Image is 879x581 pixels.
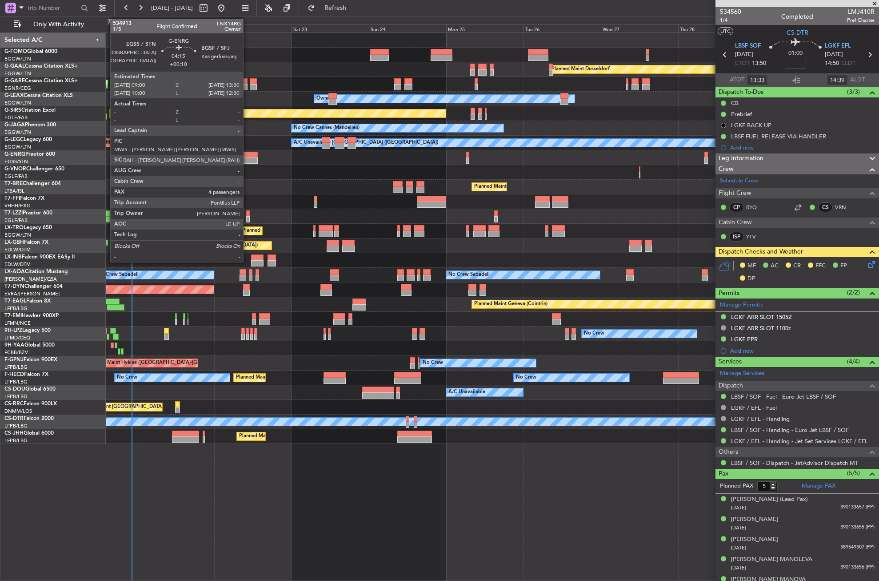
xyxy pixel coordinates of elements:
[731,324,791,332] div: LGKF ARR SLOT 1100z
[474,298,547,311] div: Planned Maint Geneva (Cointrin)
[729,232,744,242] div: ISP
[730,144,875,151] div: Add new
[731,121,771,129] div: LGKF BACK UP
[4,78,78,84] a: G-GARECessna Citation XLS+
[735,59,750,68] span: ETOT
[23,21,94,28] span: Only With Activity
[825,42,851,51] span: LGKF EFL
[4,202,31,209] a: VHHH/HKG
[4,210,52,216] a: T7-LZZIPraetor 600
[729,202,744,212] div: CP
[731,515,778,524] div: [PERSON_NAME]
[719,247,803,257] span: Dispatch Checks and Weather
[4,343,24,348] span: 9H-YAA
[4,152,25,157] span: G-ENRG
[719,164,734,174] span: Crew
[151,4,193,12] span: [DATE] - [DATE]
[731,545,746,551] span: [DATE]
[4,328,51,333] a: 9H-LPZLegacy 500
[551,63,610,76] div: Planned Maint Dusseldorf
[4,152,55,157] a: G-ENRGPraetor 600
[4,217,28,224] a: EGLF/FAB
[731,525,746,531] span: [DATE]
[730,347,875,355] div: Add new
[27,1,78,15] input: Trip Number
[835,203,855,211] a: VRN
[718,27,733,35] button: UTC
[4,129,31,136] a: EGGW/LTN
[4,276,57,282] a: [PERSON_NAME]/QSA
[601,24,678,32] div: Wed 27
[730,76,744,85] span: ATOT
[4,357,24,363] span: F-GPNJ
[802,482,835,491] a: Manage PAX
[4,357,57,363] a: F-GPNJFalcon 900EX
[4,85,31,92] a: EGNR/CEG
[4,335,30,341] a: LFMD/CEQ
[720,369,764,378] a: Manage Services
[4,56,31,62] a: EGGW/LTN
[731,565,746,571] span: [DATE]
[4,372,24,377] span: F-HECD
[847,87,860,97] span: (3/3)
[523,24,601,32] div: Tue 26
[10,17,96,32] button: Only With Activity
[840,504,875,511] span: 390133657 (PP)
[731,459,858,467] a: LBSF / SOF - Dispatch - JetAdvisor Dispatch MT
[4,144,31,150] a: EGGW/LTN
[720,301,763,310] a: Manage Permits
[731,495,808,504] div: [PERSON_NAME] (Lead Pax)
[4,313,59,319] a: T7-EMIHawker 900XP
[747,75,768,85] input: --:--
[4,320,31,327] a: LFMN/NCE
[731,110,752,118] div: Prebrief
[793,262,801,270] span: CR
[720,16,741,24] span: 1/4
[117,371,137,384] div: No Crew
[423,356,443,370] div: No Crew
[4,64,25,69] span: G-GAAL
[752,59,766,68] span: 13:50
[304,1,357,15] button: Refresh
[825,59,839,68] span: 14:50
[4,284,63,289] a: T7-DYNChallenger 604
[719,288,739,299] span: Permits
[448,386,485,399] div: A/C Unavailable
[720,7,741,16] span: 534560
[4,158,28,165] a: EGSS/STN
[746,233,766,241] a: YTV
[4,408,32,415] a: DNMM/LOS
[214,24,292,32] div: Fri 22
[4,423,28,429] a: LFPB/LBG
[840,564,875,571] span: 390133656 (PP)
[719,469,728,479] span: Pax
[847,468,860,478] span: (5/5)
[747,274,755,283] span: DP
[678,24,755,32] div: Thu 28
[474,180,614,194] div: Planned Maint [GEOGRAPHIC_DATA] ([GEOGRAPHIC_DATA])
[4,93,24,98] span: G-LEAX
[719,357,742,367] span: Services
[4,261,31,268] a: EDLW/DTM
[4,328,22,333] span: 9H-LPZ
[4,387,25,392] span: CS-DOU
[137,24,214,32] div: Thu 21
[446,24,523,32] div: Mon 25
[788,49,803,58] span: 01:00
[731,555,812,564] div: [PERSON_NAME] MANOLEVA
[847,357,860,366] span: (4/4)
[97,268,139,282] div: No Crew Sabadell
[731,504,746,511] span: [DATE]
[4,240,48,245] a: LX-GBHFalcon 7X
[4,173,28,180] a: EGLF/FAB
[4,269,68,274] a: LX-AOACitation Mustang
[369,24,446,32] div: Sun 24
[4,290,60,297] a: EVRA/[PERSON_NAME]
[4,299,51,304] a: T7-EAGLFalcon 8X
[827,75,848,85] input: --:--
[4,49,27,54] span: G-FOMO
[850,76,865,85] span: ALDT
[292,24,369,32] div: Sat 23
[735,50,753,59] span: [DATE]
[4,431,24,436] span: CS-JHH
